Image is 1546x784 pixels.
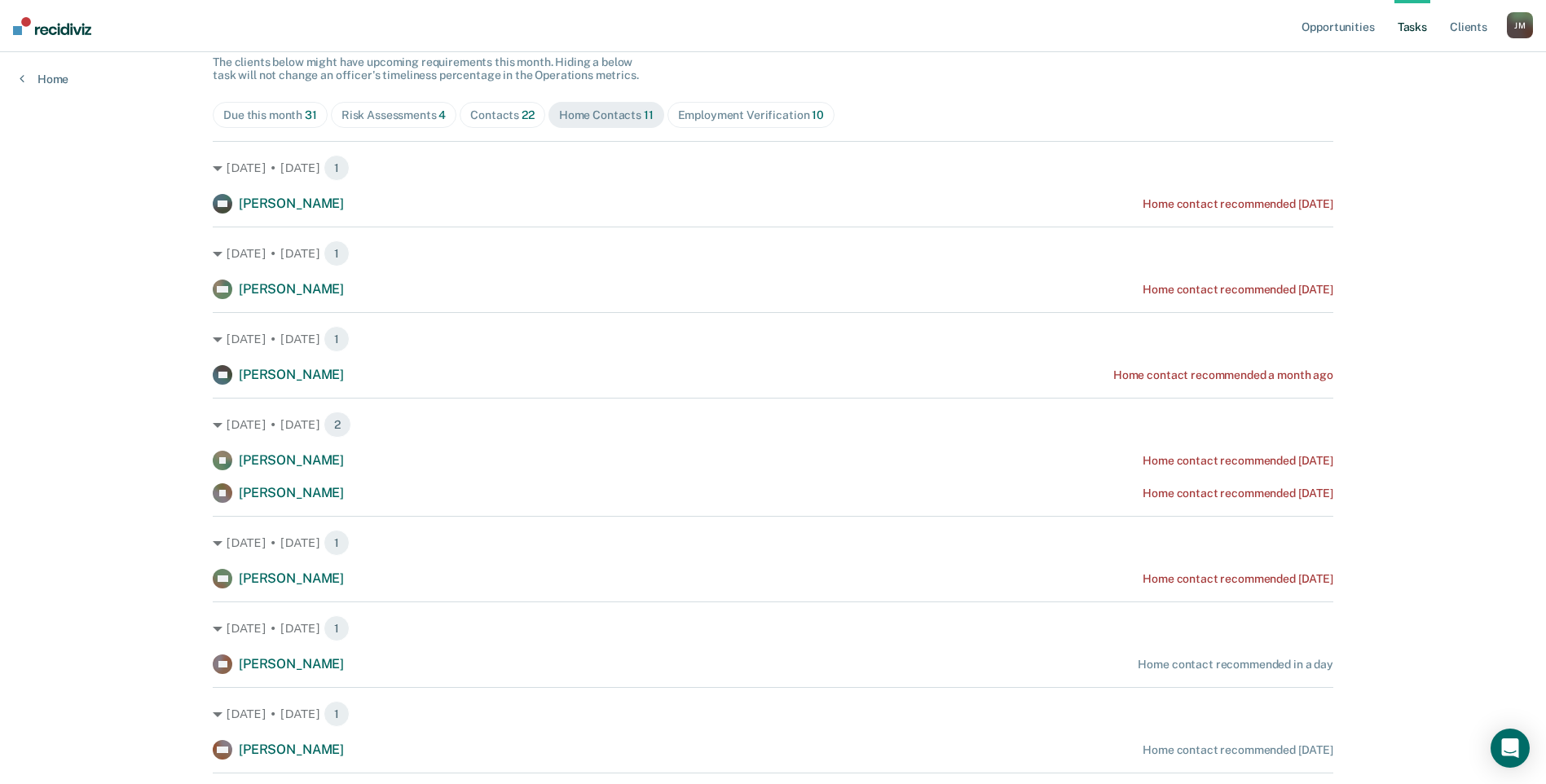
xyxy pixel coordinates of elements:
div: Home contact recommended a month ago [1113,368,1333,382]
div: Due this month [223,108,317,122]
div: [DATE] • [DATE] 1 [213,615,1333,641]
span: 1 [324,530,350,556]
span: [PERSON_NAME] [239,570,344,586]
div: [DATE] • [DATE] 1 [213,240,1333,266]
span: [PERSON_NAME] [239,742,344,757]
div: [DATE] • [DATE] 1 [213,326,1333,352]
div: J M [1507,12,1533,38]
span: 4 [438,108,446,121]
span: 2 [324,412,351,438]
div: Home contact recommended [DATE] [1143,197,1333,211]
span: [PERSON_NAME] [239,485,344,500]
div: [DATE] • [DATE] 2 [213,412,1333,438]
span: [PERSON_NAME] [239,656,344,672]
a: Home [20,72,68,86]
div: Open Intercom Messenger [1491,729,1530,768]
span: 10 [812,108,824,121]
img: Recidiviz [13,17,91,35]
button: JM [1507,12,1533,38]
span: 22 [522,108,535,121]
div: [DATE] • [DATE] 1 [213,701,1333,727]
span: 1 [324,155,350,181]
div: Employment Verification [678,108,824,122]
span: [PERSON_NAME] [239,196,344,211]
div: Risk Assessments [341,108,447,122]
span: 11 [644,108,654,121]
span: [PERSON_NAME] [239,367,344,382]
span: 1 [324,240,350,266]
div: [DATE] • [DATE] 1 [213,155,1333,181]
span: 1 [324,326,350,352]
span: 1 [324,615,350,641]
div: Home contact recommended [DATE] [1143,572,1333,586]
div: [DATE] • [DATE] 1 [213,530,1333,556]
span: 1 [324,701,350,727]
div: Contacts [470,108,535,122]
span: 31 [305,108,317,121]
div: Home contact recommended in a day [1138,658,1332,672]
div: Home contact recommended [DATE] [1143,454,1333,468]
div: Home contact recommended [DATE] [1143,283,1333,297]
span: [PERSON_NAME] [239,281,344,297]
div: Home contact recommended [DATE] [1143,743,1333,757]
div: Home contact recommended [DATE] [1143,487,1333,500]
div: Home Contacts [559,108,654,122]
span: [PERSON_NAME] [239,452,344,468]
span: The clients below might have upcoming requirements this month. Hiding a below task will not chang... [213,55,639,82]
